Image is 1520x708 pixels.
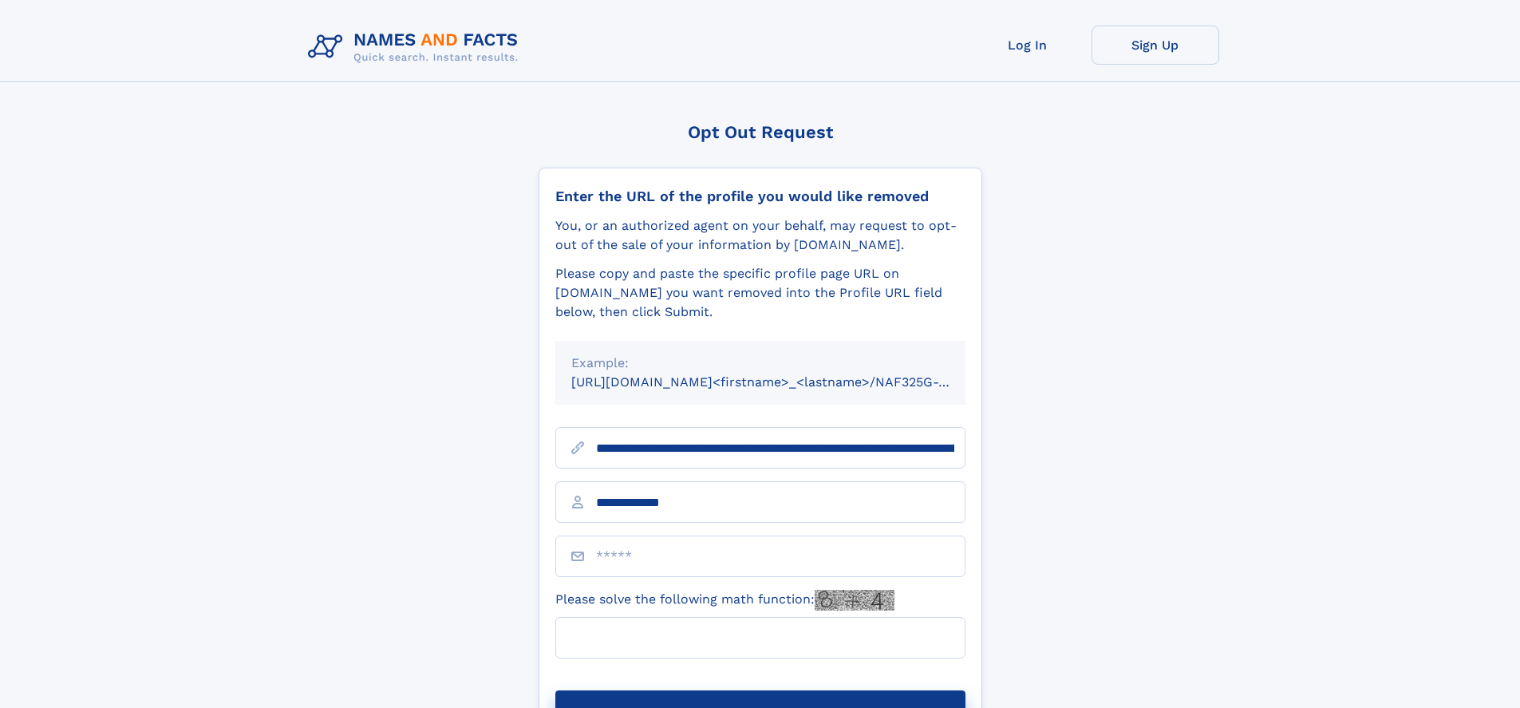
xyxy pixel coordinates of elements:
div: Please copy and paste the specific profile page URL on [DOMAIN_NAME] you want removed into the Pr... [555,264,965,322]
label: Please solve the following math function: [555,590,894,611]
a: Log In [964,26,1092,65]
div: Enter the URL of the profile you would like removed [555,188,965,205]
div: Example: [571,354,950,373]
div: Opt Out Request [539,122,982,142]
img: Logo Names and Facts [302,26,531,69]
small: [URL][DOMAIN_NAME]<firstname>_<lastname>/NAF325G-xxxxxxxx [571,374,996,390]
div: You, or an authorized agent on your behalf, may request to opt-out of the sale of your informatio... [555,216,965,255]
a: Sign Up [1092,26,1219,65]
